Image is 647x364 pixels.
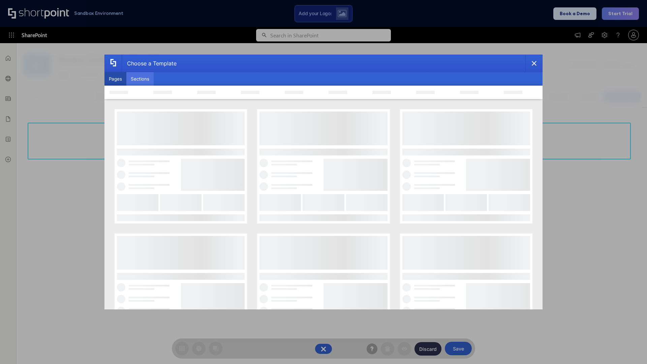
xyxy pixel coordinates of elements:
button: Pages [104,72,126,86]
div: Choose a Template [122,55,177,72]
button: Sections [126,72,154,86]
div: template selector [104,55,543,309]
iframe: Chat Widget [613,332,647,364]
